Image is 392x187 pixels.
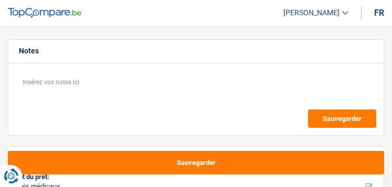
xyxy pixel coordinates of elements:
[275,4,348,21] a: [PERSON_NAME]
[8,151,384,174] button: Sauvegarder
[8,8,81,18] img: TopCompare Logo
[15,173,375,181] label: But du prêt:
[323,115,362,122] span: Sauvegarder
[308,109,376,128] button: Sauvegarder
[374,8,384,18] div: fr
[283,8,340,17] span: [PERSON_NAME]
[19,47,373,56] h5: Notes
